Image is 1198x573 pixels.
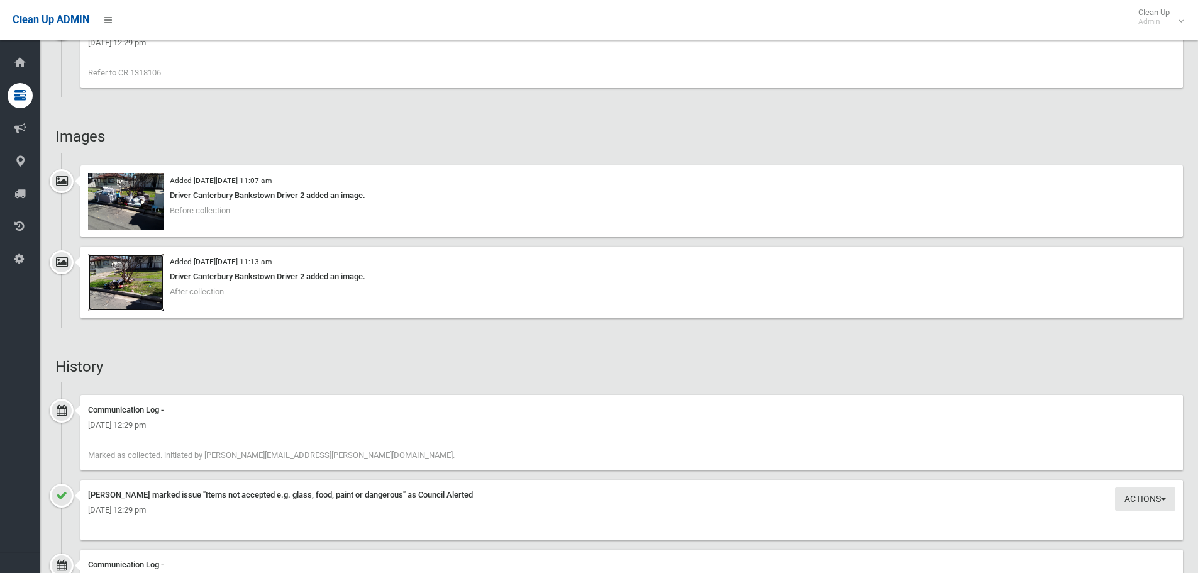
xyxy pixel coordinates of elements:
[88,68,161,77] span: Refer to CR 1318106
[88,173,164,230] img: 2025-09-0111.07.304011105357193030098.jpg
[13,14,89,26] span: Clean Up ADMIN
[170,287,224,296] span: After collection
[55,128,1183,145] h2: Images
[88,188,1175,203] div: Driver Canterbury Bankstown Driver 2 added an image.
[88,418,1175,433] div: [DATE] 12:29 pm
[170,206,230,215] span: Before collection
[88,557,1175,572] div: Communication Log -
[55,359,1183,375] h2: History
[88,269,1175,284] div: Driver Canterbury Bankstown Driver 2 added an image.
[88,450,455,460] span: Marked as collected. initiated by [PERSON_NAME][EMAIL_ADDRESS][PERSON_NAME][DOMAIN_NAME].
[88,35,1175,50] div: [DATE] 12:29 pm
[170,176,272,185] small: Added [DATE][DATE] 11:07 am
[88,487,1175,503] div: [PERSON_NAME] marked issue "Items not accepted e.g. glass, food, paint or dangerous" as Council A...
[1132,8,1182,26] span: Clean Up
[88,503,1175,518] div: [DATE] 12:29 pm
[170,257,272,266] small: Added [DATE][DATE] 11:13 am
[88,403,1175,418] div: Communication Log -
[1115,487,1175,511] button: Actions
[1138,17,1170,26] small: Admin
[88,254,164,311] img: 2025-09-0111.12.586773029255012951662.jpg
